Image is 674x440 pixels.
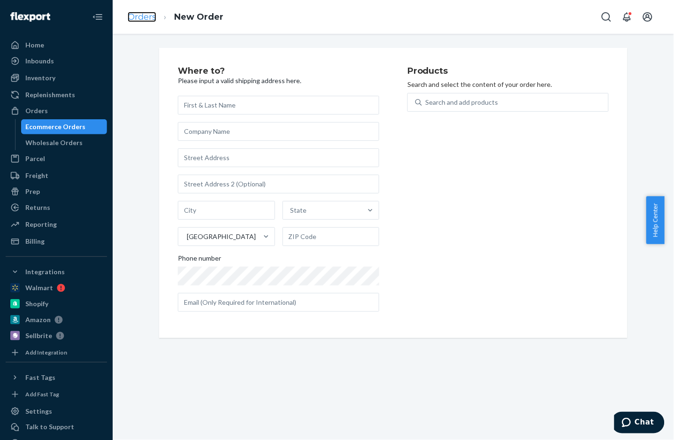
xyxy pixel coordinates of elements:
[25,267,65,277] div: Integrations
[178,201,275,220] input: City
[25,348,67,356] div: Add Integration
[25,73,55,83] div: Inventory
[6,200,107,215] a: Returns
[25,423,74,432] div: Talk to Support
[25,315,51,324] div: Amazon
[426,98,498,107] div: Search and add products
[6,217,107,232] a: Reporting
[6,184,107,199] a: Prep
[6,168,107,183] a: Freight
[6,328,107,343] a: Sellbrite
[6,370,107,385] button: Fast Tags
[6,404,107,419] a: Settings
[25,187,40,196] div: Prep
[25,90,75,100] div: Replenishments
[618,8,636,26] button: Open notifications
[6,103,107,118] a: Orders
[291,206,307,215] div: State
[26,138,83,147] div: Wholesale Orders
[6,87,107,102] a: Replenishments
[6,389,107,400] a: Add Fast Tag
[26,122,86,131] div: Ecommerce Orders
[25,283,53,293] div: Walmart
[6,264,107,279] button: Integrations
[174,12,223,22] a: New Order
[6,420,107,435] button: Talk to Support
[25,390,59,398] div: Add Fast Tag
[6,54,107,69] a: Inbounds
[646,196,665,244] button: Help Center
[25,299,48,309] div: Shopify
[128,12,156,22] a: Orders
[638,8,657,26] button: Open account menu
[25,407,52,416] div: Settings
[178,254,221,267] span: Phone number
[25,56,54,66] div: Inbounds
[25,203,50,212] div: Returns
[6,296,107,311] a: Shopify
[25,40,44,50] div: Home
[6,280,107,295] a: Walmart
[178,175,379,193] input: Street Address 2 (Optional)
[186,232,187,241] input: [GEOGRAPHIC_DATA]
[597,8,616,26] button: Open Search Box
[25,220,57,229] div: Reporting
[178,293,379,312] input: Email (Only Required for International)
[178,76,379,85] p: Please input a valid shipping address here.
[407,80,609,89] p: Search and select the content of your order here.
[88,8,107,26] button: Close Navigation
[178,96,379,115] input: First & Last Name
[178,67,379,76] h2: Where to?
[178,122,379,141] input: Company Name
[6,70,107,85] a: Inventory
[6,347,107,358] a: Add Integration
[283,227,380,246] input: ZIP Code
[25,237,45,246] div: Billing
[407,67,609,76] h2: Products
[21,135,107,150] a: Wholesale Orders
[6,312,107,327] a: Amazon
[614,412,665,435] iframe: Opens a widget where you can chat to one of our agents
[6,151,107,166] a: Parcel
[25,171,48,180] div: Freight
[25,106,48,116] div: Orders
[120,3,231,31] ol: breadcrumbs
[25,373,55,382] div: Fast Tags
[25,154,45,163] div: Parcel
[6,38,107,53] a: Home
[21,119,107,134] a: Ecommerce Orders
[25,331,52,340] div: Sellbrite
[187,232,256,241] div: [GEOGRAPHIC_DATA]
[6,234,107,249] a: Billing
[10,12,50,22] img: Flexport logo
[178,148,379,167] input: Street Address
